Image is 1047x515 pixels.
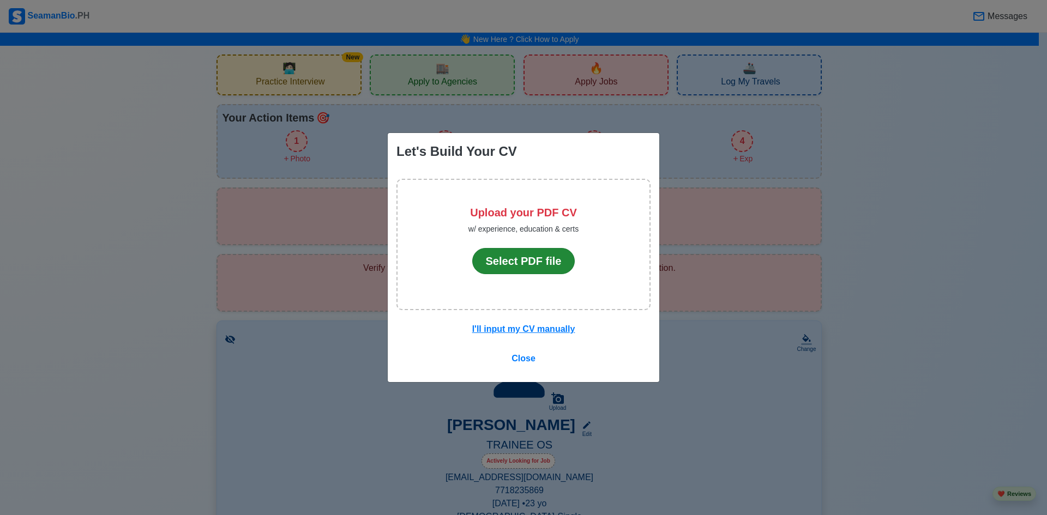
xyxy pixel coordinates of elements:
[468,219,579,239] p: w/ experience, education & certs
[472,324,575,334] u: I'll input my CV manually
[472,248,575,274] button: Select PDF file
[396,142,517,161] div: Let's Build Your CV
[504,348,543,369] button: Close
[465,319,582,340] button: I'll input my CV manually
[512,354,535,363] span: Close
[468,206,579,219] h5: Upload your PDF CV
